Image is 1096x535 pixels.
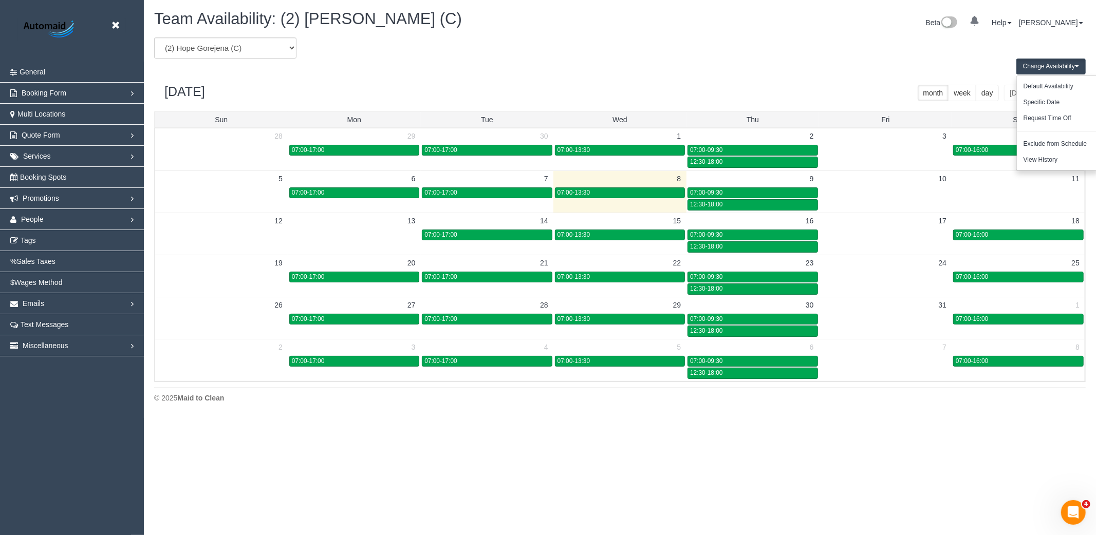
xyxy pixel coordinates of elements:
[14,278,63,286] span: Wages Method
[292,315,324,322] span: 07:00-17:00
[539,339,553,355] a: 4
[940,16,957,30] img: New interface
[747,116,759,124] span: Thu
[424,146,457,154] span: 07:00-17:00
[1017,136,1093,152] button: Exclude from Schedule
[17,110,65,118] span: Multi Locations
[1019,18,1083,27] a: [PERSON_NAME]
[164,85,205,99] h2: [DATE]
[690,369,722,376] span: 12:30-18:00
[801,255,819,271] a: 23
[273,171,288,186] a: 5
[558,231,590,238] span: 07:00-13:30
[805,171,819,186] a: 9
[668,297,686,313] a: 29
[558,189,590,196] span: 07:00-13:30
[690,146,722,154] span: 07:00-09:30
[1017,152,1064,168] button: View History
[535,128,553,144] a: 30
[539,171,553,186] a: 7
[690,357,722,365] span: 07:00-09:30
[668,213,686,228] a: 15
[612,116,627,124] span: Wed
[269,128,288,144] a: 28
[1070,297,1085,313] a: 1
[690,201,722,208] span: 12:30-18:00
[956,146,988,154] span: 07:00-16:00
[801,297,819,313] a: 30
[1061,500,1086,525] iframe: Intercom live chat
[23,194,59,202] span: Promotions
[1017,110,1078,126] button: Request Time Off
[805,339,819,355] a: 6
[21,215,44,223] span: People
[668,255,686,271] a: 22
[22,89,66,97] span: Booking Form
[406,171,421,186] a: 6
[1004,85,1038,101] button: [DATE]
[1066,213,1085,228] a: 18
[292,357,324,365] span: 07:00-17:00
[23,299,44,308] span: Emails
[20,173,66,181] span: Booking Spots
[976,85,999,101] button: day
[402,297,421,313] a: 27
[347,116,361,124] span: Mon
[21,236,36,244] span: Tags
[535,213,553,228] a: 14
[20,68,45,76] span: General
[424,273,457,280] span: 07:00-17:00
[933,213,952,228] a: 17
[956,273,988,280] span: 07:00-16:00
[992,18,1012,27] a: Help
[690,189,722,196] span: 07:00-09:30
[672,171,686,186] a: 8
[690,243,722,250] span: 12:30-18:00
[558,357,590,365] span: 07:00-13:30
[424,315,457,322] span: 07:00-17:00
[690,158,722,165] span: 12:30-18:00
[23,341,68,350] span: Miscellaneous
[690,315,722,322] span: 07:00-09:30
[948,85,976,101] button: week
[177,394,224,402] strong: Maid to Clean
[535,255,553,271] a: 21
[292,146,324,154] span: 07:00-17:00
[690,231,722,238] span: 07:00-09:30
[406,339,421,355] a: 3
[558,273,590,280] span: 07:00-13:30
[22,131,60,139] span: Quote Form
[926,18,958,27] a: Beta
[269,297,288,313] a: 26
[690,327,722,334] span: 12:30-18:00
[402,255,421,271] a: 20
[1013,116,1024,124] span: Sat
[21,320,68,329] span: Text Messages
[292,273,324,280] span: 07:00-17:00
[801,213,819,228] a: 16
[424,231,457,238] span: 07:00-17:00
[1017,79,1080,94] button: Default Availability
[558,146,590,154] span: 07:00-13:30
[672,339,686,355] a: 5
[933,255,952,271] a: 24
[933,171,952,186] a: 10
[269,213,288,228] a: 12
[424,189,457,196] span: 07:00-17:00
[402,128,421,144] a: 29
[937,339,952,355] a: 7
[273,339,288,355] a: 2
[918,85,949,101] button: month
[1066,255,1085,271] a: 25
[672,128,686,144] a: 1
[933,297,952,313] a: 31
[956,231,988,238] span: 07:00-16:00
[154,10,462,28] span: Team Availability: (2) [PERSON_NAME] (C)
[558,315,590,322] span: 07:00-13:30
[690,285,722,292] span: 12:30-18:00
[690,273,722,280] span: 07:00-09:30
[937,128,952,144] a: 3
[16,257,55,265] span: Sales Taxes
[805,128,819,144] a: 2
[1066,171,1085,186] a: 11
